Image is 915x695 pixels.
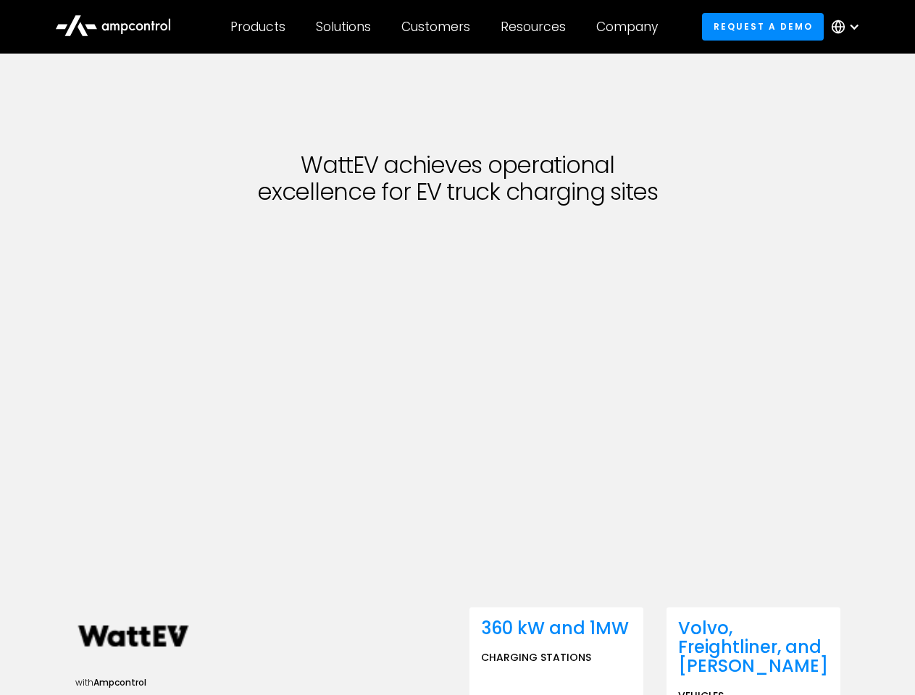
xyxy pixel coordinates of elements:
div: Products [230,19,285,35]
div: Volvo, Freightliner, and [PERSON_NAME] [678,619,829,676]
h1: WattEV achieves operational excellence for EV truck charging sites [139,152,777,206]
div: with [75,677,322,689]
div: Company [596,19,658,35]
div: Solutions [316,19,371,35]
span: Ampcontrol [93,676,146,688]
p: Charging stations [481,649,591,665]
div: Resources [501,19,566,35]
a: Request a demo [702,13,824,40]
div: 360 kW and 1MW [481,619,629,638]
div: Customers [401,19,470,35]
iframe: WattEV (full) uses Ampcontrol for truck charging [139,214,777,573]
